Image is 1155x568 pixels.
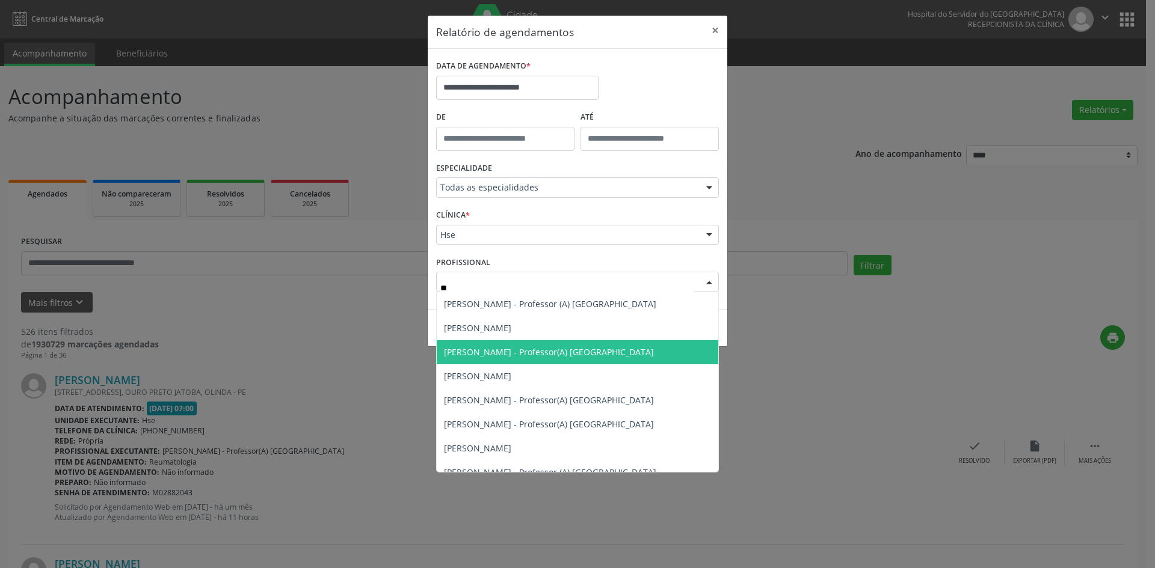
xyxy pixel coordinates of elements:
[440,182,694,194] span: Todas as especialidades
[436,108,574,127] label: De
[436,159,492,178] label: ESPECIALIDADE
[436,253,490,272] label: PROFISSIONAL
[703,16,727,45] button: Close
[444,298,656,310] span: [PERSON_NAME] - Professor (A) [GEOGRAPHIC_DATA]
[436,57,531,76] label: DATA DE AGENDAMENTO
[444,394,654,406] span: [PERSON_NAME] - Professor(A) [GEOGRAPHIC_DATA]
[444,466,656,478] span: [PERSON_NAME] - Professor (A) [GEOGRAPHIC_DATA]
[444,346,654,358] span: [PERSON_NAME] - Professor(A) [GEOGRAPHIC_DATA]
[436,24,574,40] h5: Relatório de agendamentos
[444,322,511,334] span: [PERSON_NAME]
[444,370,511,382] span: [PERSON_NAME]
[436,206,470,225] label: CLÍNICA
[444,442,511,454] span: [PERSON_NAME]
[581,108,719,127] label: ATÉ
[440,229,694,241] span: Hse
[444,418,654,430] span: [PERSON_NAME] - Professor(A) [GEOGRAPHIC_DATA]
